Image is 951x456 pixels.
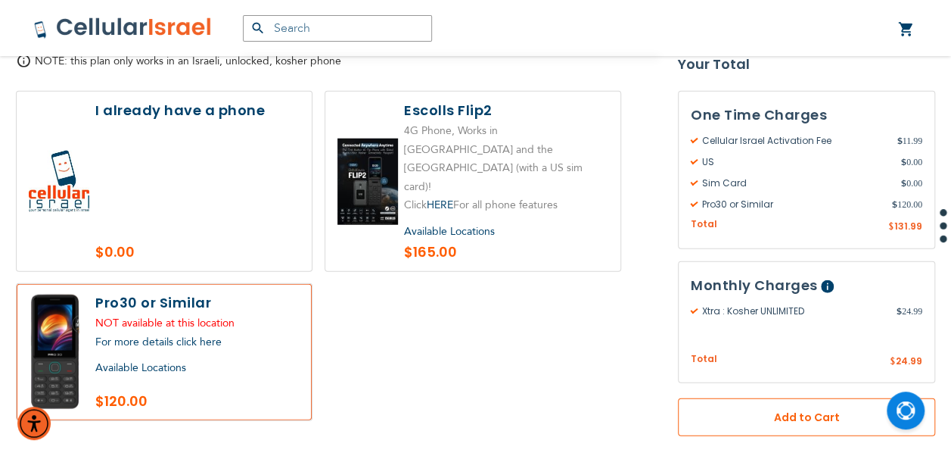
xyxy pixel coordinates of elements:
[678,53,935,76] strong: Your Total
[17,407,51,440] div: Accessibility Menu
[691,276,818,295] span: Monthly Charges
[691,155,901,169] span: US
[691,134,897,148] span: Cellular Israel Activation Fee
[678,398,935,436] button: Add to Cart
[691,352,717,367] span: Total
[897,305,902,318] span: $
[95,335,222,349] a: For more details click here
[892,198,897,211] span: $
[897,134,922,148] span: 11.99
[896,354,922,367] span: 24.99
[901,176,922,190] span: 0.00
[897,305,922,318] span: 24.99
[243,15,432,42] input: Search
[888,220,894,234] span: $
[821,280,834,293] span: Help
[95,361,186,375] a: Available Locations
[35,54,341,68] span: NOTE: this plan only works in an Israeli, unlocked, kosher phone
[894,220,922,233] span: 131.99
[691,104,922,126] h3: One Time Charges
[890,355,896,369] span: $
[901,155,922,169] span: 0.00
[404,224,495,239] a: Available Locations
[691,217,717,232] span: Total
[691,176,901,190] span: Sim Card
[892,198,922,211] span: 120.00
[33,17,213,39] img: Cellular Israel
[728,410,885,426] span: Add to Cart
[901,155,906,169] span: $
[691,198,892,211] span: Pro30 or Similar
[691,305,897,318] span: Xtra : Kosher UNLIMITED
[427,198,453,212] a: HERE
[901,176,906,190] span: $
[897,134,902,148] span: $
